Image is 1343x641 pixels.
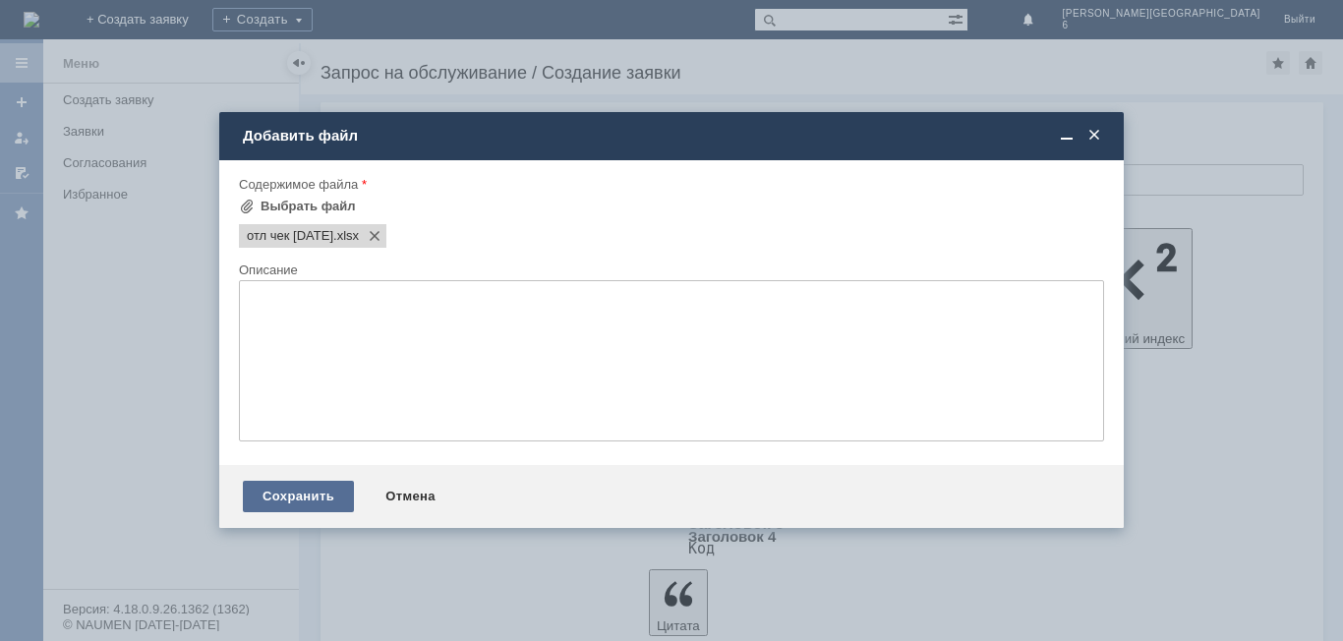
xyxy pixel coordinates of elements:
div: Файл должен быть выбран [239,248,1104,260]
div: Добавить файл [243,127,1104,145]
div: Описание [239,263,1100,276]
span: отл чек 23.08.25.xlsx [247,228,333,244]
span: Закрыть [1084,127,1104,145]
div: Содержимое файла [239,178,1100,191]
span: отл чек 23.08.25.xlsx [333,228,359,244]
span: Свернуть (Ctrl + M) [1057,127,1077,145]
div: Выбрать файл [261,199,356,214]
